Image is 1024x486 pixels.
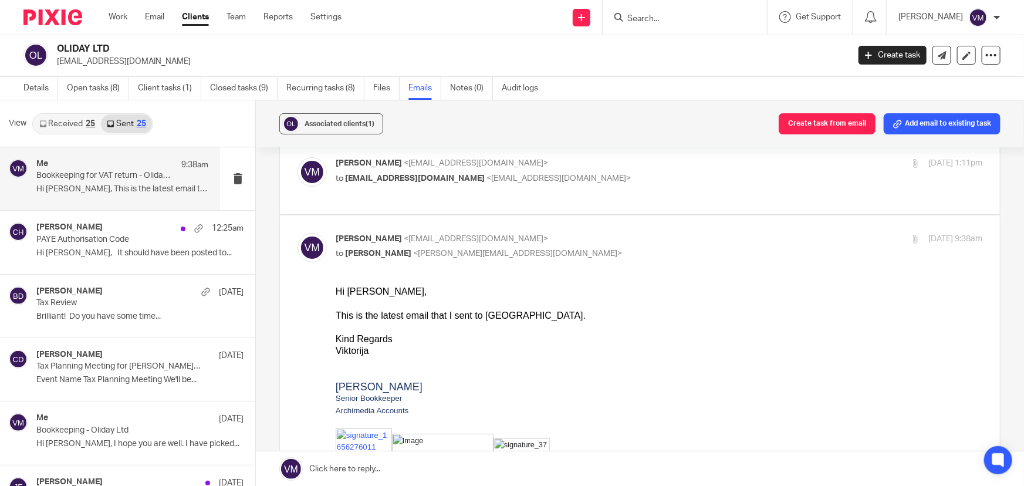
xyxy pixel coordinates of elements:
[263,11,293,23] a: Reports
[219,350,244,362] p: [DATE]
[298,233,327,262] img: svg%3E
[57,43,684,55] h2: OLIDAY LTD
[969,8,988,27] img: svg%3E
[779,113,876,134] button: Create task from email
[345,174,485,183] span: [EMAIL_ADDRESS][DOMAIN_NAME]
[109,11,127,23] a: Work
[404,159,548,167] span: <[EMAIL_ADDRESS][DOMAIN_NAME]>
[138,77,201,100] a: Client tasks (1)
[56,148,158,175] img: Image
[36,439,244,449] p: Hi [PERSON_NAME], I hope you are well. I have picked...
[298,157,327,187] img: svg%3E
[67,77,129,100] a: Open tasks (8)
[101,114,151,133] a: Sent25
[33,114,101,133] a: Received25
[36,184,208,194] p: Hi [PERSON_NAME], This is the latest email that I...
[219,286,244,298] p: [DATE]
[626,14,732,25] input: Search
[86,120,95,128] div: 25
[336,174,343,183] span: to
[137,120,146,128] div: 25
[859,46,927,65] a: Create task
[345,249,411,258] span: [PERSON_NAME]
[145,11,164,23] a: Email
[9,222,28,241] img: svg%3E
[36,159,48,169] h4: Me
[413,249,622,258] span: <[PERSON_NAME][EMAIL_ADDRESS][DOMAIN_NAME]>
[23,224,221,232] a: [PERSON_NAME][EMAIL_ADDRESS][DOMAIN_NAME]
[884,113,1001,134] button: Add email to existing task
[182,11,209,23] a: Clients
[36,413,48,423] h4: Me
[227,11,246,23] a: Team
[898,11,963,23] p: [PERSON_NAME]
[36,375,244,385] p: Event Name Tax Planning Meeting We'll be...
[36,298,202,308] p: Tax Review
[502,77,547,100] a: Audit logs
[9,413,28,432] img: svg%3E
[366,120,374,127] span: (1)
[9,286,28,305] img: svg%3E
[305,120,374,127] span: Associated clients
[373,77,400,100] a: Files
[796,13,841,21] span: Get Support
[23,43,48,67] img: svg%3E
[408,77,441,100] a: Emails
[36,286,103,296] h4: [PERSON_NAME]
[36,235,202,245] p: PAYE Authorisation Code
[336,249,343,258] span: to
[212,222,244,234] p: 12:25am
[310,11,342,23] a: Settings
[50,200,100,209] span: 0115 9226282
[9,159,28,178] img: svg%3E
[279,113,383,134] button: Associated clients(1)
[9,117,26,130] span: View
[219,413,244,425] p: [DATE]
[23,77,58,100] a: Details
[36,222,103,232] h4: [PERSON_NAME]
[57,56,841,67] p: [EMAIL_ADDRESS][DOMAIN_NAME]
[404,235,548,243] span: <[EMAIL_ADDRESS][DOMAIN_NAME]>
[928,157,982,170] p: [DATE] 1:11pm
[36,171,174,181] p: Bookkeeping for VAT return - Oliday Ltd
[928,233,982,245] p: [DATE] 9:38am
[210,77,278,100] a: Closed tasks (9)
[450,77,493,100] a: Notes (0)
[181,159,208,171] p: 9:38am
[36,362,202,372] p: Tax Planning Meeting for [PERSON_NAME] (Archimedia Accounts)
[36,426,202,436] p: Bookkeeping - Oliday Ltd
[486,174,631,183] span: <[EMAIL_ADDRESS][DOMAIN_NAME]>
[36,350,103,360] h4: [PERSON_NAME]
[36,312,244,322] p: Brilliant! Do you have some time...
[158,152,214,175] img: signature_3730381506
[336,235,402,243] span: [PERSON_NAME]
[36,248,244,258] p: Hi [PERSON_NAME], It should have been posted to...
[23,9,82,25] img: Pixie
[9,350,28,369] img: svg%3E
[286,77,364,100] a: Recurring tasks (8)
[282,115,300,133] img: svg%3E
[336,159,402,167] span: [PERSON_NAME]
[28,212,77,221] span: 07955 282197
